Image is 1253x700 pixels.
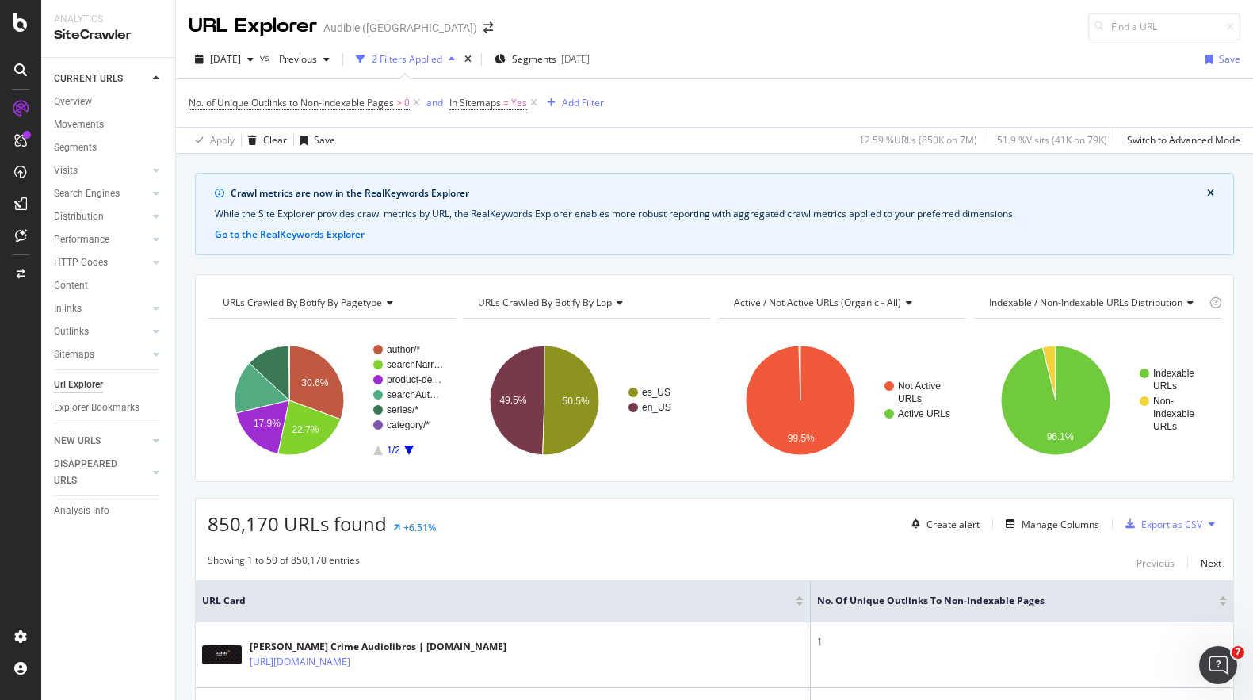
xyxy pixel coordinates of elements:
a: Search Engines [54,186,148,202]
button: Segments[DATE] [488,47,596,72]
div: [DATE] [561,52,590,66]
span: 0 [404,92,410,114]
text: URLs [1153,381,1177,392]
button: Create alert [905,511,980,537]
text: Indexable [1153,368,1194,379]
img: main image [202,645,242,664]
button: Switch to Advanced Mode [1121,128,1240,153]
div: Clear [263,133,287,147]
div: and [426,96,443,109]
span: Active / Not Active URLs (organic - all) [734,296,901,309]
svg: A chart. [208,331,455,469]
span: = [503,96,509,109]
div: Create alert [926,518,980,531]
a: Explorer Bookmarks [54,400,164,416]
span: 7 [1232,646,1244,659]
div: Audible ([GEOGRAPHIC_DATA]) [323,20,477,36]
button: Clear [242,128,287,153]
div: Inlinks [54,300,82,317]
svg: A chart. [719,331,966,469]
button: Export as CSV [1119,511,1202,537]
text: 96.1% [1046,431,1073,442]
text: author/* [387,344,420,355]
a: Movements [54,117,164,133]
h4: Indexable / Non-Indexable URLs Distribution [986,290,1206,316]
div: 12.59 % URLs ( 850K on 7M ) [859,133,977,147]
a: Content [54,277,164,294]
h4: Active / Not Active URLs [731,290,952,316]
button: Previous [1136,553,1175,572]
div: 51.9 % Visits ( 41K on 79K ) [997,133,1107,147]
text: Not Active [898,381,941,392]
div: Switch to Advanced Mode [1127,133,1240,147]
button: 2 Filters Applied [350,47,461,72]
text: URLs [1153,421,1177,432]
div: URL Explorer [189,13,317,40]
text: 30.6% [301,377,328,388]
button: Save [1199,47,1240,72]
div: Apply [210,133,235,147]
div: Save [314,133,335,147]
text: 17.9% [254,418,281,429]
div: Explorer Bookmarks [54,400,139,416]
span: > [396,96,402,109]
text: 1/2 [387,445,400,456]
a: Visits [54,163,148,179]
a: Distribution [54,208,148,225]
div: DISAPPEARED URLS [54,456,134,489]
a: Analysis Info [54,503,164,519]
button: [DATE] [189,47,260,72]
div: Segments [54,140,97,156]
a: Performance [54,231,148,248]
div: Next [1201,557,1221,570]
div: Url Explorer [54,377,103,393]
a: Overview [54,94,164,110]
text: es_US [642,387,670,398]
svg: A chart. [463,331,710,469]
span: Yes [511,92,527,114]
span: URL Card [202,594,792,608]
button: Previous [273,47,336,72]
text: Active URLs [898,408,950,419]
div: While the Site Explorer provides crawl metrics by URL, the RealKeywords Explorer enables more rob... [215,207,1214,221]
span: In Sitemaps [449,96,501,109]
div: Analysis Info [54,503,109,519]
div: Analytics [54,13,162,26]
button: Save [294,128,335,153]
span: Segments [512,52,556,66]
text: en_US [642,402,671,413]
div: NEW URLS [54,433,101,449]
div: Search Engines [54,186,120,202]
div: info banner [195,173,1234,255]
span: 2025 Sep. 12th [210,52,241,66]
input: Find a URL [1088,13,1240,40]
text: series/* [387,404,418,415]
text: 49.5% [500,395,527,406]
div: times [461,52,475,67]
div: Previous [1136,557,1175,570]
span: No. of Unique Outlinks to Non-Indexable Pages [817,594,1195,608]
h4: URLs Crawled By Botify By lop [475,290,696,316]
div: Export as CSV [1141,518,1202,531]
a: Inlinks [54,300,148,317]
a: CURRENT URLS [54,71,148,87]
text: 50.5% [563,396,590,407]
div: Distribution [54,208,104,225]
div: CURRENT URLS [54,71,123,87]
div: arrow-right-arrow-left [483,22,493,33]
svg: A chart. [974,331,1221,469]
div: [PERSON_NAME] Crime Audiolibros | [DOMAIN_NAME] [250,640,506,654]
iframe: Intercom live chat [1199,646,1237,684]
text: category/* [387,419,430,430]
button: Apply [189,128,235,153]
button: Next [1201,553,1221,572]
h4: URLs Crawled By Botify By pagetype [220,290,441,316]
text: product-de… [387,374,441,385]
div: Overview [54,94,92,110]
div: Showing 1 to 50 of 850,170 entries [208,553,360,572]
div: Performance [54,231,109,248]
span: vs [260,51,273,64]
